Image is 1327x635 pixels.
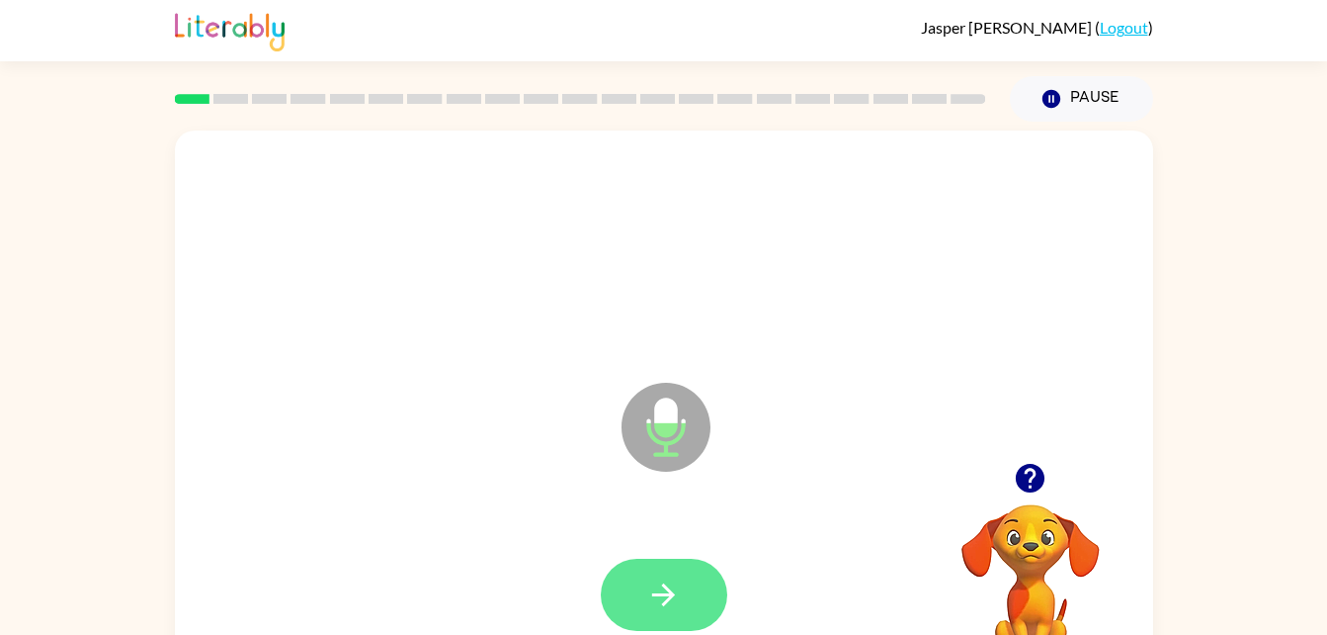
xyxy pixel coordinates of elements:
button: Pause [1010,76,1153,122]
a: Logout [1100,18,1148,37]
div: ( ) [921,18,1153,37]
img: Literably [175,8,285,51]
span: Jasper [PERSON_NAME] [921,18,1095,37]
